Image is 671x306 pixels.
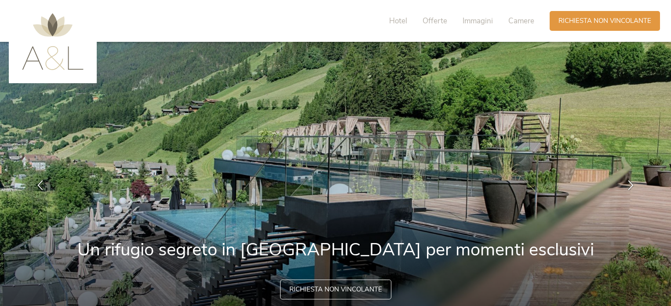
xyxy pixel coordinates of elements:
[463,16,493,26] span: Immagini
[558,16,651,26] span: Richiesta non vincolante
[22,13,84,70] img: AMONTI & LUNARIS Wellnessresort
[508,16,534,26] span: Camere
[423,16,447,26] span: Offerte
[389,16,407,26] span: Hotel
[289,285,382,294] span: Richiesta non vincolante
